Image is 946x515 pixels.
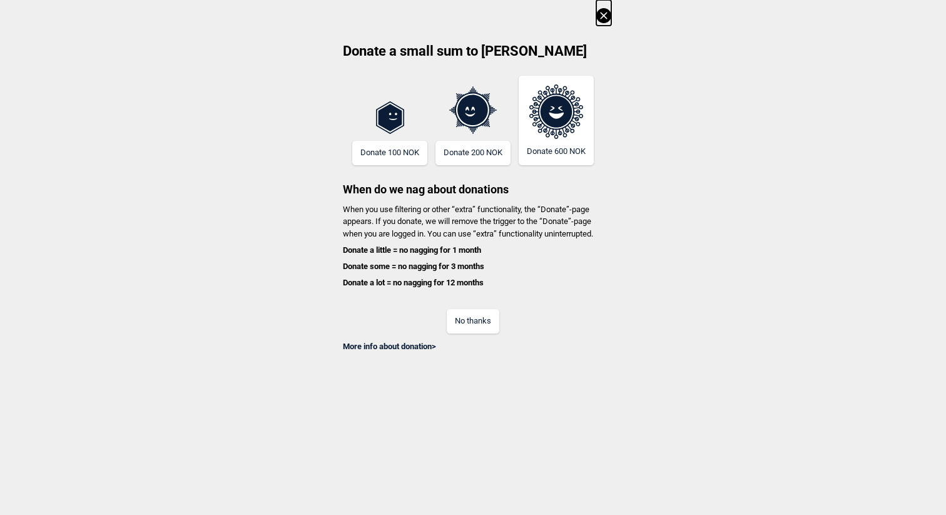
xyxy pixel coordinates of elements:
button: Donate 600 NOK [519,76,594,165]
p: When you use filtering or other “extra” functionality, the “Donate”-page appears. If you donate, ... [335,203,611,289]
b: Donate a lot = no nagging for 12 months [343,278,484,287]
button: No thanks [447,309,499,334]
b: Donate a little = no nagging for 1 month [343,245,481,255]
button: Donate 200 NOK [435,141,511,165]
h2: Donate a small sum to [PERSON_NAME] [335,42,611,69]
h3: When do we nag about donations [335,165,611,197]
b: Donate some = no nagging for 3 months [343,262,484,271]
a: More info about donation> [343,342,436,351]
button: Donate 100 NOK [352,141,427,165]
